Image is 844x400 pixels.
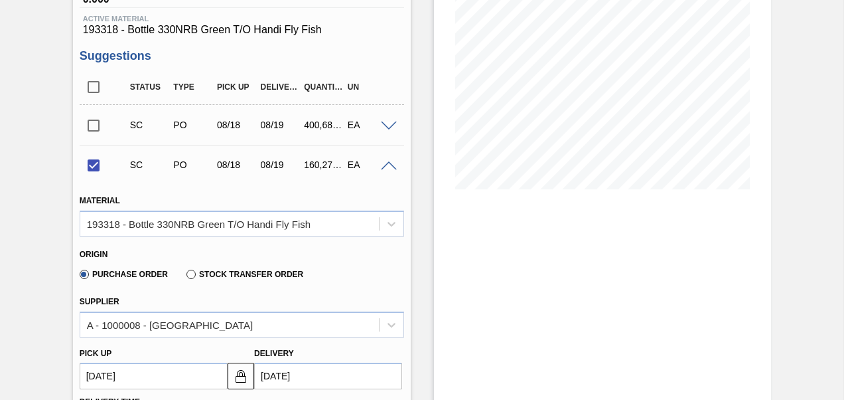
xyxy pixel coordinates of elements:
div: Quantity [301,82,347,92]
label: Purchase Order [80,270,168,279]
div: Pick up [214,82,260,92]
div: Suggestion Created [127,120,173,130]
div: Type [170,82,216,92]
h3: Suggestions [80,49,404,63]
div: 08/19/2025 [257,120,304,130]
input: mm/dd/yyyy [80,363,228,389]
label: Supplier [80,297,119,306]
label: Pick up [80,349,112,358]
button: locked [228,363,254,389]
label: Delivery [254,349,294,358]
img: locked [233,368,249,384]
div: UN [344,82,391,92]
div: EA [344,120,391,130]
span: Active Material [83,15,401,23]
label: Origin [80,250,108,259]
div: Status [127,82,173,92]
div: Suggestion Created [127,159,173,170]
div: 193318 - Bottle 330NRB Green T/O Handi Fly Fish [87,218,311,229]
div: EA [344,159,391,170]
div: 08/18/2025 [214,159,260,170]
div: Purchase order [170,120,216,130]
label: Material [80,196,120,205]
div: 400,680.000 [301,120,347,130]
label: Stock Transfer Order [186,270,303,279]
div: 08/18/2025 [214,120,260,130]
div: 160,272.000 [301,159,347,170]
span: 193318 - Bottle 330NRB Green T/O Handi Fly Fish [83,24,401,36]
div: Purchase order [170,159,216,170]
input: mm/dd/yyyy [254,363,402,389]
div: 08/19/2025 [257,159,304,170]
div: A - 1000008 - [GEOGRAPHIC_DATA] [87,319,253,330]
div: Delivery [257,82,304,92]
